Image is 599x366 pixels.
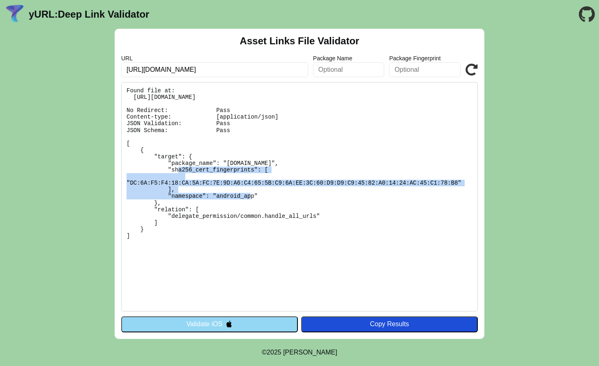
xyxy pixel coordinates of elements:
button: Validate iOS [121,316,298,332]
pre: Found file at: [URL][DOMAIN_NAME] No Redirect: Pass Content-type: [application/json] JSON Validat... [121,82,478,311]
label: URL [121,55,308,62]
div: Copy Results [305,320,474,328]
label: Package Fingerprint [389,55,461,62]
img: appleIcon.svg [226,320,233,327]
button: Copy Results [301,316,478,332]
img: yURL Logo [4,4,25,25]
label: Package Name [313,55,385,62]
a: yURL:Deep Link Validator [29,9,149,20]
span: 2025 [267,349,281,356]
input: Optional [389,62,461,77]
input: Required [121,62,308,77]
footer: © [262,339,337,366]
a: Michael Ibragimchayev's Personal Site [283,349,337,356]
input: Optional [313,62,385,77]
h2: Asset Links File Validator [240,35,359,47]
